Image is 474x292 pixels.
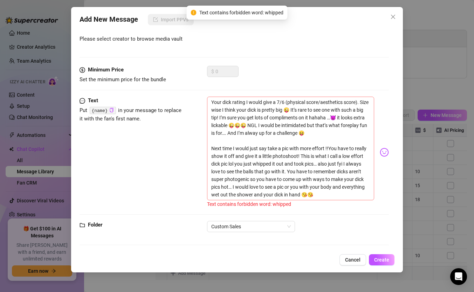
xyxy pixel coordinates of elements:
span: message [80,97,85,105]
span: Custom Sales [211,221,291,232]
span: dollar [80,66,85,74]
span: Cancel [345,257,360,263]
div: Text contains forbidden word: whipped [207,200,374,208]
span: Add New Message [80,14,138,25]
button: Create [369,254,394,265]
span: Close [387,14,399,20]
button: Click to Copy [109,108,114,113]
strong: Folder [88,222,102,228]
button: Import PPVs [148,14,194,25]
img: svg%3e [380,148,389,157]
code: {name} [90,107,116,114]
span: copy [109,108,114,112]
span: Please select creator to browse media vault [80,35,183,43]
textarea: Your dick rating I would give a 7/6 (physical score/aesthetics score). Size wise I think your dic... [207,97,374,200]
span: close [390,14,396,20]
span: folder [80,221,85,229]
button: Cancel [339,254,366,265]
div: Open Intercom Messenger [450,268,467,285]
strong: Text [88,97,98,104]
button: Close [387,11,399,22]
span: Set the minimum price for the bundle [80,76,166,83]
span: exclamation-circle [191,10,197,15]
strong: Minimum Price [88,67,124,73]
span: Create [374,257,389,263]
span: Text contains forbidden word: whipped [199,9,283,16]
span: Put in your message to replace it with the fan's first name. [80,107,182,122]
